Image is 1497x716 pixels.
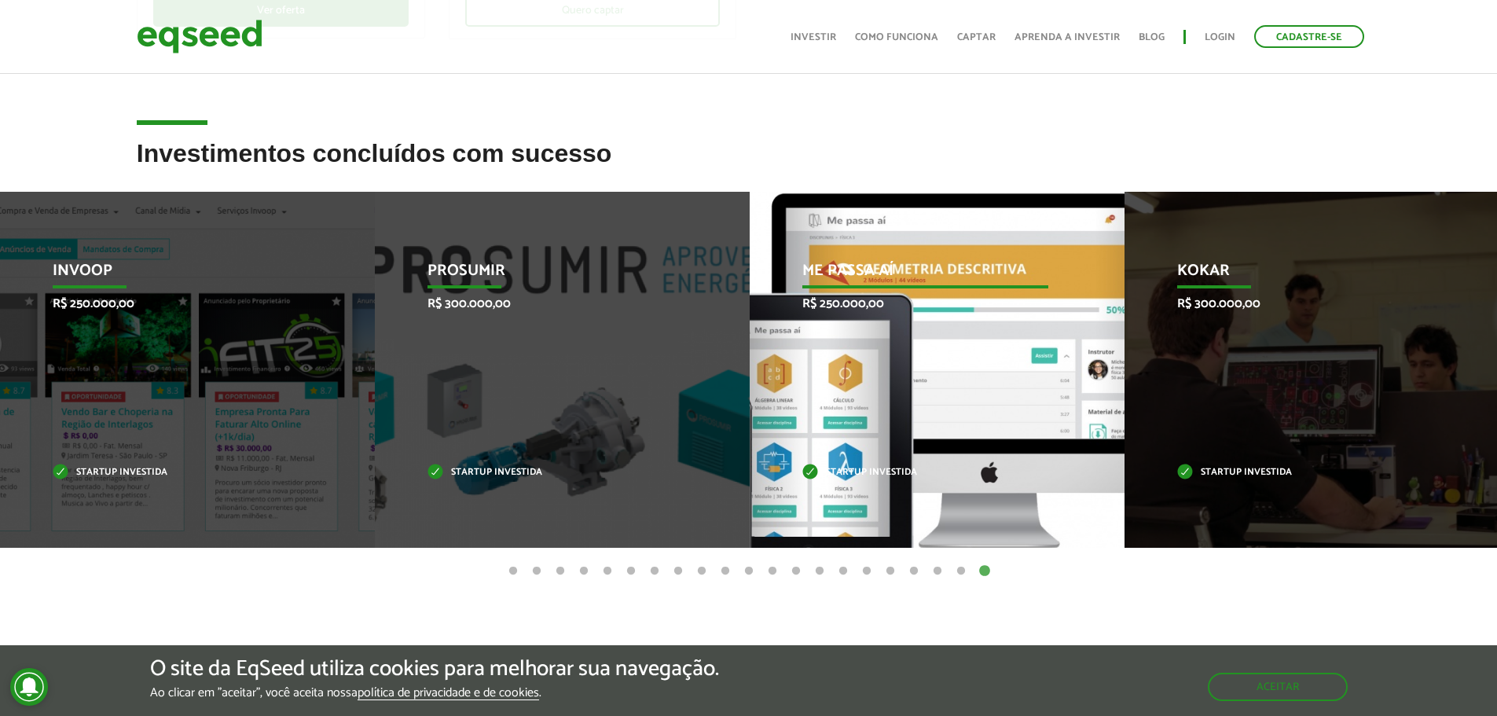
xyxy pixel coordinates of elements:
[1139,32,1165,42] a: Blog
[882,564,898,579] button: 17 of 21
[576,564,592,579] button: 4 of 21
[1254,25,1364,48] a: Cadastre-se
[1015,32,1120,42] a: Aprenda a investir
[137,16,262,57] img: EqSeed
[977,564,992,579] button: 21 of 21
[788,564,804,579] button: 13 of 21
[600,564,615,579] button: 5 of 21
[953,564,969,579] button: 20 of 21
[835,564,851,579] button: 15 of 21
[1177,296,1423,311] p: R$ 300.000,00
[150,685,719,700] p: Ao clicar em "aceitar", você aceita nossa .
[427,468,673,477] p: Startup investida
[930,564,945,579] button: 19 of 21
[358,687,539,700] a: política de privacidade e de cookies
[855,32,938,42] a: Como funciona
[1208,673,1348,701] button: Aceitar
[741,564,757,579] button: 11 of 21
[906,564,922,579] button: 18 of 21
[765,564,780,579] button: 12 of 21
[1177,468,1423,477] p: Startup investida
[623,564,639,579] button: 6 of 21
[53,468,299,477] p: Startup investida
[694,564,710,579] button: 9 of 21
[957,32,996,42] a: Captar
[505,564,521,579] button: 1 of 21
[529,564,545,579] button: 2 of 21
[647,564,662,579] button: 7 of 21
[150,657,719,681] h5: O site da EqSeed utiliza cookies para melhorar sua navegação.
[427,262,673,288] p: Prosumir
[670,564,686,579] button: 8 of 21
[791,32,836,42] a: Investir
[137,140,1361,191] h2: Investimentos concluídos com sucesso
[802,468,1048,477] p: Startup investida
[552,564,568,579] button: 3 of 21
[717,564,733,579] button: 10 of 21
[53,262,299,288] p: Invoop
[1177,262,1423,288] p: Kokar
[812,564,827,579] button: 14 of 21
[802,262,1048,288] p: Me Passa Aí
[53,296,299,311] p: R$ 250.000,00
[427,296,673,311] p: R$ 300.000,00
[1205,32,1235,42] a: Login
[802,296,1048,311] p: R$ 250.000,00
[859,564,875,579] button: 16 of 21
